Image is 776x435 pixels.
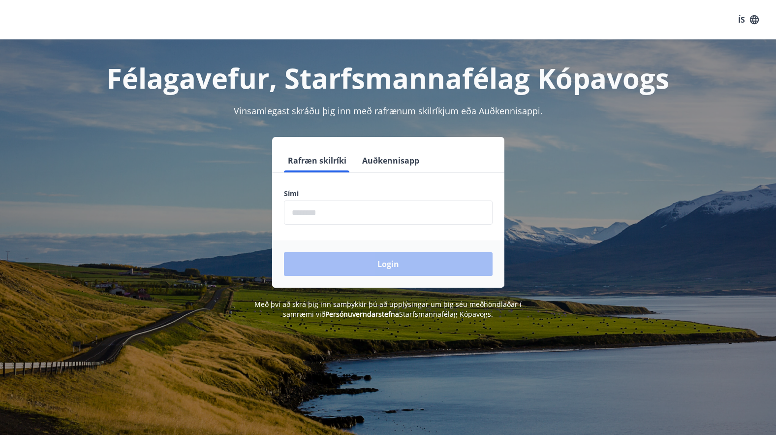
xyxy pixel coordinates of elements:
[234,105,543,117] span: Vinsamlegast skráðu þig inn með rafrænum skilríkjum eða Auðkennisappi.
[358,149,423,172] button: Auðkennisapp
[325,309,399,319] a: Persónuverndarstefna
[254,300,522,319] span: Með því að skrá þig inn samþykkir þú að upplýsingar um þig séu meðhöndlaðar í samræmi við Starfsm...
[46,59,731,97] h1: Félagavefur, Starfsmannafélag Kópavogs
[284,149,350,172] button: Rafræn skilríki
[733,11,764,29] button: ÍS
[284,189,493,199] label: Sími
